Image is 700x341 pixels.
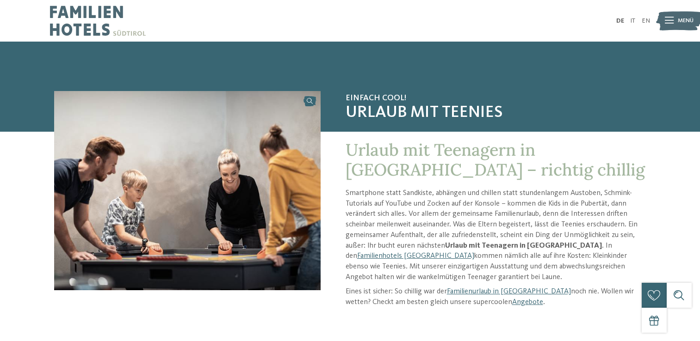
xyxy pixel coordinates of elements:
[54,91,321,290] img: Urlaub mit Teenagern in Südtirol geplant?
[346,188,646,282] p: Smartphone statt Sandkiste, abhängen und chillen statt stundenlangem Austoben, Schmink-Tutorials ...
[642,18,650,24] a: EN
[678,17,694,25] span: Menü
[445,242,602,250] strong: Urlaub mit Teenagern in [GEOGRAPHIC_DATA]
[616,18,624,24] a: DE
[357,252,474,260] a: Familienhotels [GEOGRAPHIC_DATA]
[512,298,543,306] a: Angebote
[346,93,646,104] span: Einfach cool!
[630,18,635,24] a: IT
[447,288,571,295] a: Familienurlaub in [GEOGRAPHIC_DATA]
[346,103,646,123] span: Urlaub mit Teenies
[346,139,645,180] span: Urlaub mit Teenagern in [GEOGRAPHIC_DATA] – richtig chillig
[346,286,646,307] p: Eines ist sicher: So chillig war der noch nie. Wollen wir wetten? Checkt am besten gleich unsere ...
